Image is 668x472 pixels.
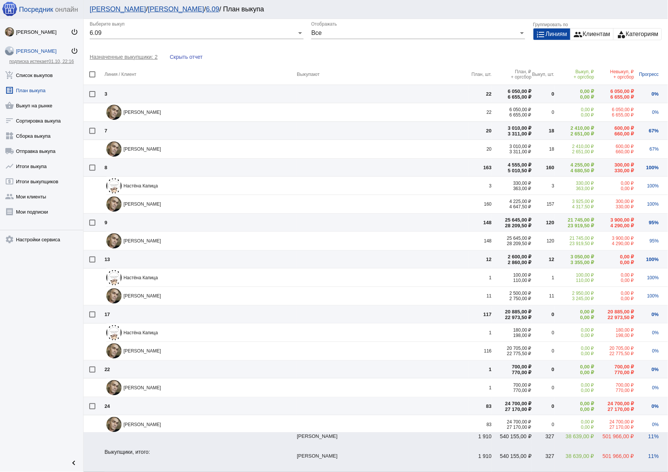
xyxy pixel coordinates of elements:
td: 13 [104,250,297,269]
button: Клиентам [571,28,613,40]
div: 11% [634,432,659,452]
td: 20 885,00 ₽ 22 973,50 ₽ [492,305,532,324]
td: 330,00 ₽ 363,00 ₽ [492,177,532,195]
td: 7 [104,122,297,140]
img: NAhGY_VQcpQ5mRdG3cdWSi6uNJ7bXk2DBjwBxusgte-2pK41_te1Ns4gv3tZnfToxQvj8ReeZ4-Qcx6rGI43FsFH.jpg [106,288,122,304]
button: Линиям [533,28,570,40]
td: 4 555,00 ₽ 5 010,50 ₽ [492,159,532,177]
td: 0% [634,305,668,324]
td: 17 [104,305,297,324]
th: Невыкуп, ₽ + оргсбор [594,64,634,85]
div: Настёна Капица [106,325,469,340]
td: 25 645,00 ₽ 28 209,50 ₽ [492,232,532,250]
div: [PERSON_NAME] [106,197,469,212]
div: [PERSON_NAME] [106,343,469,359]
td: 2 410,00 ₽ 2 651,00 ₽ [554,122,594,140]
td: 3 [104,85,297,103]
td: 25 645,00 ₽ 28 209,50 ₽ [492,214,532,232]
mat-icon: local_atm [5,177,14,186]
td: 11 [469,287,492,305]
td: 2 500,00 ₽ 2 750,00 ₽ [492,287,532,305]
img: NAhGY_VQcpQ5mRdG3cdWSi6uNJ7bXk2DBjwBxusgte-2pK41_te1Ns4gv3tZnfToxQvj8ReeZ4-Qcx6rGI43FsFH.jpg [5,27,14,36]
td: 100,00 ₽ 110,00 ₽ [554,269,594,287]
div: [PERSON_NAME] [297,432,469,452]
td: 67% [634,140,668,158]
td: 180,00 ₽ 198,00 ₽ [594,324,634,342]
td: 3 900,00 ₽ 4 290,00 ₽ [594,232,634,250]
td: 6 050,00 ₽ 6 655,00 ₽ [594,103,634,121]
img: apple-icon-60x60.png [2,1,17,16]
td: 160 [532,159,554,177]
th: Выкуп, ₽ + оргсбор [554,64,594,85]
mat-icon: format_list_numbered [537,30,546,39]
td: 20 [469,140,492,158]
td: 95% [634,232,668,250]
td: 1 [532,269,554,287]
td: 3 010,00 ₽ 3 311,00 ₽ [492,122,532,140]
img: NAhGY_VQcpQ5mRdG3cdWSi6uNJ7bXk2DBjwBxusgte-2pK41_te1Ns4gv3tZnfToxQvj8ReeZ4-Qcx6rGI43FsFH.jpg [106,105,122,120]
div: 540 155,00 ₽ [492,453,532,459]
td: 12 [469,250,492,269]
td: 117 [469,305,492,324]
td: 0 [532,85,554,103]
img: Q2tRWbuhcRAuwrC436whKwTNoJb-N-aJXzJanVnfDyJfCLKi1rZza53ASNF1v-OSO0eY23rwzyLMvquWhODFAqry.jpg [106,325,122,340]
span: Назначенные выкупщики: 2 [90,54,164,60]
img: NAhGY_VQcpQ5mRdG3cdWSi6uNJ7bXk2DBjwBxusgte-2pK41_te1Ns4gv3tZnfToxQvj8ReeZ4-Qcx6rGI43FsFH.jpg [106,380,122,395]
td: 20 705,00 ₽ 22 775,50 ₽ [492,342,532,360]
td: 0 [532,397,554,415]
td: 163 [469,159,492,177]
td: 4 255,00 ₽ 4 680,50 ₽ [554,159,594,177]
td: 100% [634,269,668,287]
img: lj-AKosjN2o.jpg [5,46,14,55]
td: 1 [469,324,492,342]
span: онлайн [55,6,78,14]
td: 0% [634,415,668,434]
td: 0% [634,85,668,103]
span: 01.10, 22:16 [49,59,74,64]
mat-icon: settings [5,235,14,244]
mat-icon: power_settings_new [71,47,78,55]
td: 0,00 ₽ 0,00 ₽ [554,415,594,434]
div: 327 [532,452,554,472]
td: 2 410,00 ₽ 2 651,00 ₽ [554,140,594,158]
td: 0 [532,305,554,324]
div: Категориям [614,28,662,40]
div: 38 639,00 ₽ [554,452,594,472]
td: 100% [634,159,668,177]
td: 700,00 ₽ 770,00 ₽ [492,360,532,379]
td: 2 950,00 ₽ 3 245,00 ₽ [554,287,594,305]
th: План, ₽ + оргсбор [492,64,532,85]
a: подписка истекает01.10, 22:16 [9,59,74,64]
td: 3 010,00 ₽ 3 311,00 ₽ [492,140,532,158]
td: 0% [634,324,668,342]
td: 1 [469,269,492,287]
mat-icon: receipt [5,207,14,216]
td: 120 [532,232,554,250]
td: 95% [634,214,668,232]
span: 6.09 [90,30,101,36]
td: 6 050,00 ₽ 6 655,00 ₽ [492,103,532,121]
td: 9 [104,214,297,232]
div: 327 [532,432,554,452]
mat-icon: sort [5,116,14,125]
td: 100% [634,250,668,269]
th: Выкупают [297,64,469,85]
mat-icon: widgets [5,131,14,140]
td: 22 [104,360,297,379]
div: [PERSON_NAME] [106,142,469,157]
td: 12 [532,250,554,269]
span: Все [311,30,322,36]
div: [PERSON_NAME] [16,29,71,35]
img: NAhGY_VQcpQ5mRdG3cdWSi6uNJ7bXk2DBjwBxusgte-2pK41_te1Ns4gv3tZnfToxQvj8ReeZ4-Qcx6rGI43FsFH.jpg [106,233,122,249]
td: 0 [532,324,554,342]
th: Прогресс [634,64,668,85]
td: 100,00 ₽ 110,00 ₽ [492,269,532,287]
td: 600,00 ₽ 660,00 ₽ [594,140,634,158]
td: 0% [634,397,668,415]
mat-icon: show_chart [5,162,14,171]
td: 0% [634,360,668,379]
td: 700,00 ₽ 770,00 ₽ [594,379,634,397]
td: 3 [532,177,554,195]
td: 21 745,00 ₽ 23 919,50 ₽ [554,214,594,232]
